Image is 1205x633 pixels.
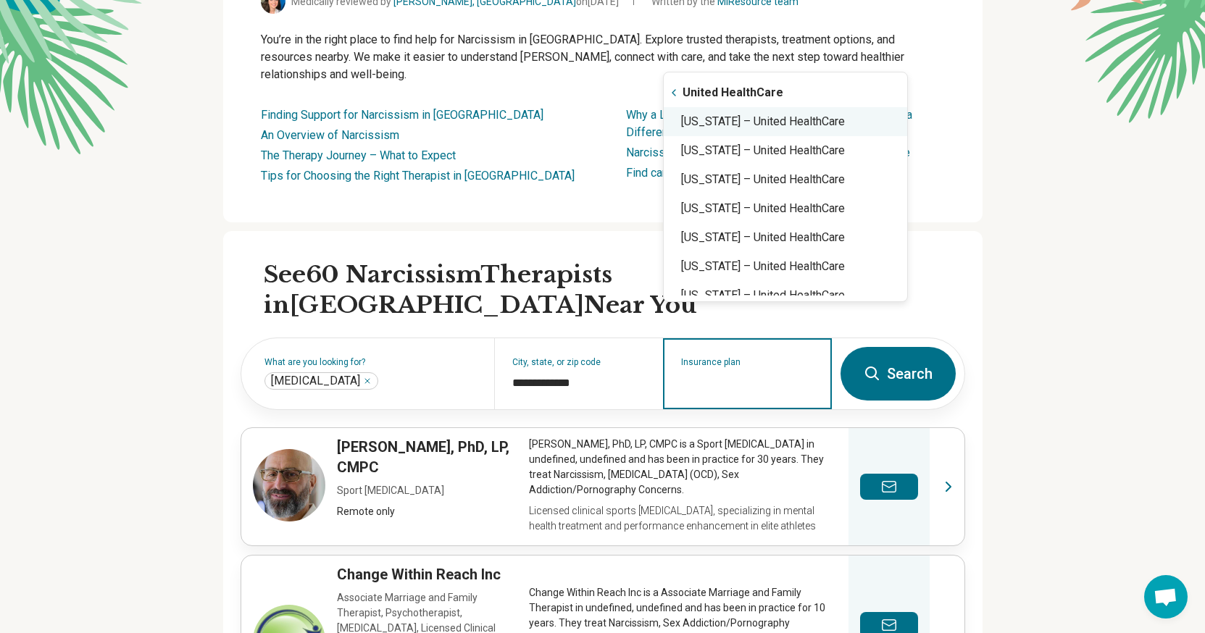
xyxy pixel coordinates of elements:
div: [US_STATE] – United HealthCare [664,223,907,252]
div: [US_STATE] – United HealthCare [664,281,907,310]
div: Suggestions [664,78,907,295]
a: The Therapy Journey – What to Expect [261,148,456,162]
button: Send a message [860,474,918,500]
div: [US_STATE] – United HealthCare [664,136,907,165]
a: Narcissism Therapy in [GEOGRAPHIC_DATA]: FAQ Guide [626,146,910,159]
button: Search [841,347,956,401]
a: Finding Support for Narcissism in [GEOGRAPHIC_DATA] [261,108,543,122]
button: Narcissistic Personality [363,377,372,385]
span: [MEDICAL_DATA] [271,374,360,388]
div: Narcissistic Personality [264,372,378,390]
a: Why a Local [GEOGRAPHIC_DATA] Therapist Can Make a Difference [626,108,912,139]
div: Open chat [1144,575,1188,619]
p: You’re in the right place to find help for Narcissism in [GEOGRAPHIC_DATA]. Explore trusted thera... [261,31,945,83]
a: Tips for Choosing the Right Therapist in [GEOGRAPHIC_DATA] [261,169,575,183]
div: [US_STATE] – United HealthCare [664,252,907,281]
label: What are you looking for? [264,358,477,366]
h2: See 60 Narcissism Therapists in [GEOGRAPHIC_DATA] Near You [264,260,965,320]
div: [US_STATE] – United HealthCare [664,194,907,223]
div: [US_STATE] – United HealthCare [664,107,907,136]
a: An Overview of Narcissism [261,128,399,142]
a: Find care for you [626,166,711,180]
div: United HealthCare [664,78,907,107]
div: [US_STATE] – United HealthCare [664,165,907,194]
